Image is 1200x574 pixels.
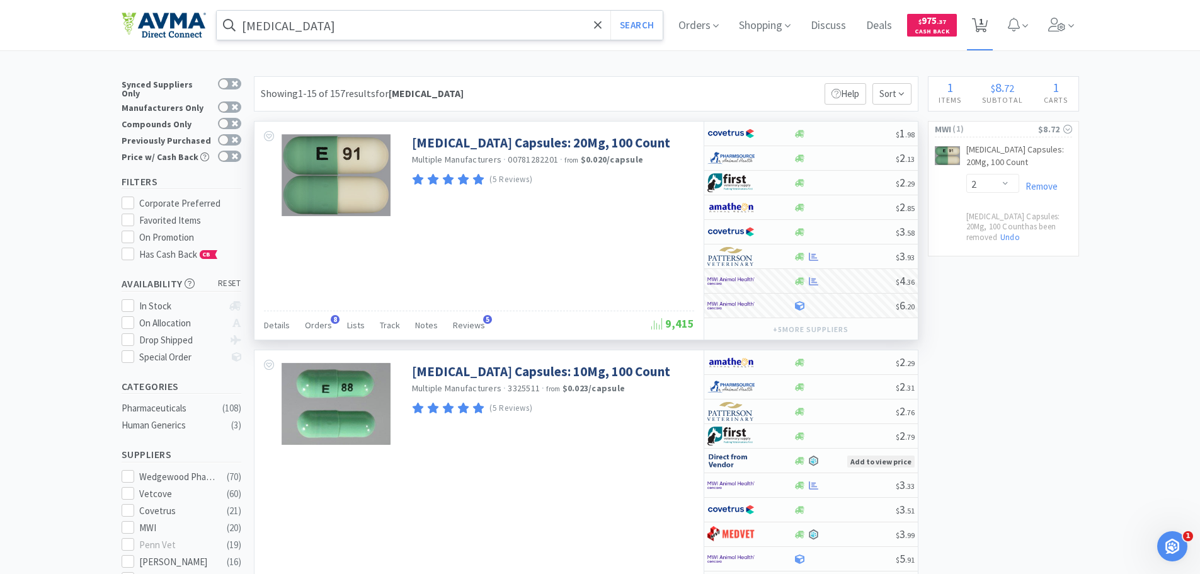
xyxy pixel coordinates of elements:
a: $975.37Cash Back [907,8,957,42]
span: Reviews [453,319,485,331]
span: 1 [947,79,953,95]
div: MWI [139,520,217,536]
span: $ [896,383,900,393]
span: $ [991,82,995,95]
span: 9,415 [651,316,694,331]
div: Drop Shipped [139,333,223,348]
span: $ [896,228,900,238]
span: 6 [896,298,915,313]
img: f6b2451649754179b5b4e0c70c3f7cb0_2.png [707,549,755,568]
img: 7915dbd3f8974342a4dc3feb8efc1740_58.png [707,377,755,396]
input: Search by item, sku, manufacturer, ingredient, size... [217,11,663,40]
div: [PERSON_NAME] [139,554,217,570]
span: . 91 [905,555,915,565]
span: . 31 [905,383,915,393]
span: . 36 [905,277,915,287]
span: $ [896,432,900,442]
span: $ [896,359,900,368]
button: Search [610,11,663,40]
div: ( 16 ) [227,554,241,570]
img: 67d67680309e4a0bb49a5ff0391dcc42_6.png [707,173,755,192]
iframe: Intercom live chat [1157,531,1187,561]
div: Vetcove [139,486,217,502]
span: 2 [896,355,915,369]
img: 3331a67d23dc422aa21b1ec98afbf632_11.png [707,198,755,217]
img: 2b23529c856441c186c76dd09f181f93_378467.png [935,146,960,165]
strong: $0.023 / capsule [563,382,626,394]
span: Sort [872,83,911,105]
span: MWI [935,122,952,136]
span: · [503,154,506,165]
img: f6b2451649754179b5b4e0c70c3f7cb0_2.png [707,296,755,315]
span: $ [896,531,900,540]
div: . [972,81,1034,94]
a: [MEDICAL_DATA] Capsules: 20Mg, 100 Count [412,134,670,151]
span: . 85 [905,204,915,213]
img: 77fca1acd8b6420a9015268ca798ef17_1.png [707,222,755,241]
a: Undo [997,232,1023,243]
span: Orders [305,319,332,331]
span: 3 [896,527,915,541]
span: 4 [896,273,915,288]
div: Previously Purchased [122,134,212,145]
span: . 29 [905,359,915,368]
span: 2 [896,151,915,165]
span: 5 [896,551,915,566]
a: 1 [967,21,993,33]
span: . 76 [905,408,915,417]
div: In Stock [139,299,223,314]
span: 2 [896,404,915,418]
img: bdd3c0f4347043b9a893056ed883a29a_120.png [707,525,755,544]
a: [MEDICAL_DATA] Capsules: 20Mg, 100 Count [966,144,1072,173]
a: Discuss [806,20,851,32]
div: Price w/ Cash Back [122,151,212,161]
img: e4e33dab9f054f5782a47901c742baa9_102.png [122,12,206,38]
img: 67d67680309e4a0bb49a5ff0391dcc42_6.png [707,427,755,445]
span: 8 [331,315,340,324]
img: f6b2451649754179b5b4e0c70c3f7cb0_2.png [707,272,755,290]
span: reset [218,277,241,290]
span: . 99 [905,531,915,540]
img: 2b23529c856441c186c76dd09f181f93_378467.png [282,134,391,216]
span: 1 [1183,531,1193,541]
p: Help [825,83,866,105]
div: ( 19 ) [227,537,241,553]
h4: Carts [1034,94,1078,106]
span: from [564,156,578,164]
span: 1 [896,126,915,141]
span: . 13 [905,154,915,164]
span: from [546,384,560,393]
h5: Categories [122,379,241,394]
img: 7915dbd3f8974342a4dc3feb8efc1740_58.png [707,149,755,168]
strong: [MEDICAL_DATA] [389,87,464,100]
span: . 93 [905,253,915,262]
span: for [375,87,464,100]
span: 72 [1004,82,1014,95]
span: $ [896,277,900,287]
span: 2 [896,175,915,190]
span: 2 [896,200,915,214]
span: . 37 [937,18,946,26]
h5: Filters [122,175,241,189]
span: Track [380,319,400,331]
h4: Items [929,94,972,106]
span: $ [896,481,900,491]
span: $ [918,18,922,26]
span: CB [200,251,213,258]
p: (5 Reviews) [489,402,532,415]
div: Wedgewood Pharmacy [139,469,217,485]
span: Notes [415,319,438,331]
h5: Availability [122,277,241,291]
span: Add to view price [847,456,915,468]
div: ( 3 ) [231,418,241,433]
img: f6b2451649754179b5b4e0c70c3f7cb0_2.png [707,476,755,495]
span: · [560,154,563,165]
div: Special Order [139,350,223,365]
h4: Subtotal [972,94,1034,106]
img: c67096674d5b41e1bca769e75293f8dd_19.png [707,451,755,470]
button: +5more suppliers [767,321,854,338]
span: 3 [896,224,915,239]
a: Multiple Manufacturers [412,154,502,165]
div: Covetrus [139,503,217,519]
span: $ [896,154,900,164]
